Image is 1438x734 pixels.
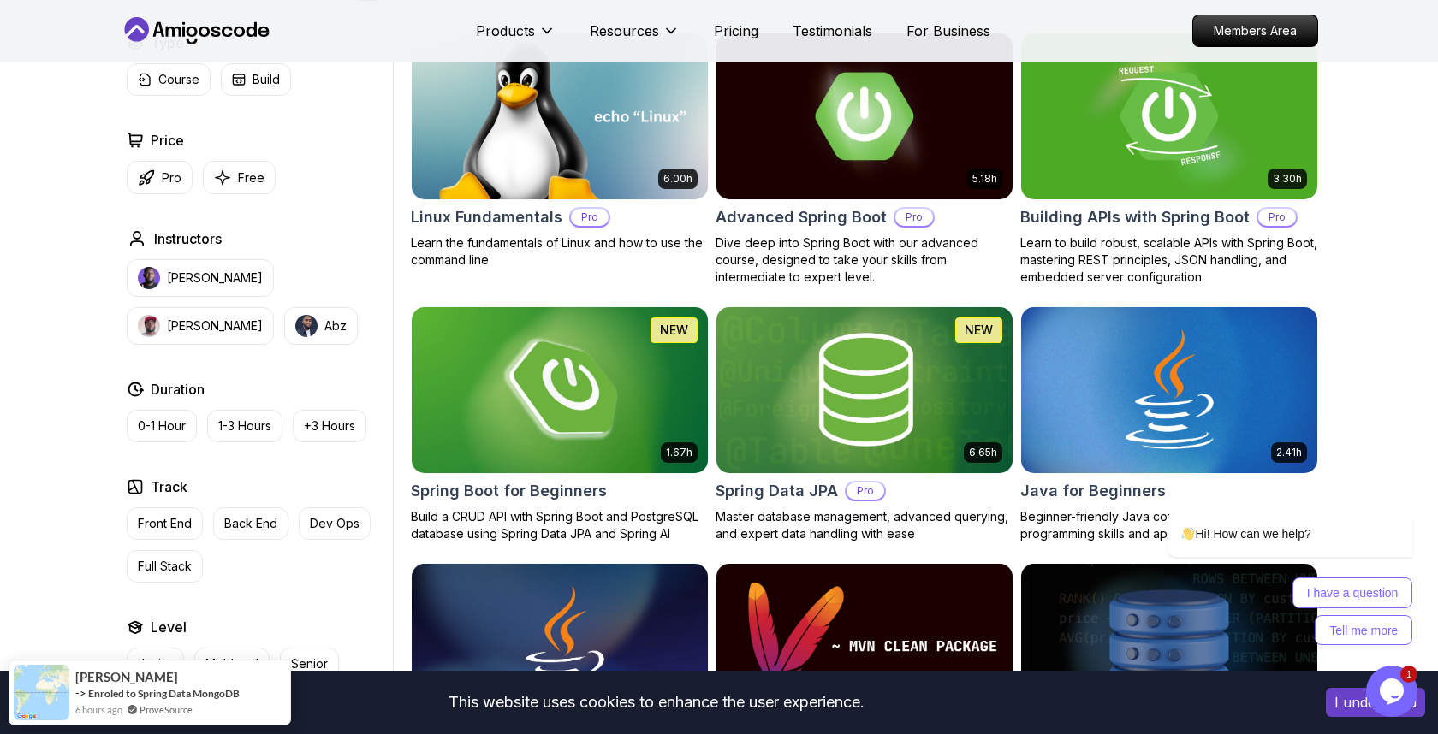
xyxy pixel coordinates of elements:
img: instructor img [138,267,160,289]
p: +3 Hours [304,417,355,435]
button: Dev Ops [299,507,371,540]
p: Pricing [714,21,758,41]
a: Enroled to Spring Data MongoDB [88,687,240,700]
button: Resources [590,21,680,55]
span: -> [75,686,86,700]
p: NEW [660,322,688,339]
p: Free [238,169,264,186]
button: instructor img[PERSON_NAME] [127,259,274,297]
p: Senior [291,655,328,672]
button: instructor img[PERSON_NAME] [127,307,274,345]
p: 1-3 Hours [218,417,271,435]
img: instructor img [295,315,318,337]
button: Back End [213,507,288,540]
p: Learn the fundamentals of Linux and how to use the command line [411,234,709,269]
p: Build [253,71,280,88]
img: Java for Developers card [412,564,708,730]
p: Master database management, advanced querying, and expert data handling with ease [716,508,1013,542]
a: Members Area [1192,15,1318,47]
button: +3 Hours [293,410,366,442]
p: 6.00h [663,172,692,186]
button: Senior [280,648,339,680]
h2: Instructors [154,228,222,249]
img: Building APIs with Spring Boot card [1021,33,1317,199]
button: Mid-level [194,648,270,680]
h2: Spring Data JPA [716,479,838,503]
button: Course [127,63,211,96]
button: Build [221,63,291,96]
h2: Price [151,130,184,151]
p: 0-1 Hour [138,417,186,435]
p: [PERSON_NAME] [167,317,263,334]
p: Dive deep into Spring Boot with our advanced course, designed to take your skills from intermedia... [716,234,1013,286]
img: Spring Data JPA card [716,307,1013,473]
p: Resources [590,21,659,41]
p: 1.67h [666,446,692,459]
a: ProveSource [140,702,193,717]
img: Java for Beginners card [1021,307,1317,473]
img: Advanced Spring Boot card [716,33,1013,199]
img: Spring Boot for Beginners card [404,303,715,477]
p: Abz [324,317,347,334]
a: Advanced Spring Boot card5.18hAdvanced Spring BootProDive deep into Spring Boot with our advanced... [716,33,1013,286]
button: Free [203,161,276,194]
a: Spring Data JPA card6.65hNEWSpring Data JPAProMaster database management, advanced querying, and ... [716,306,1013,542]
button: Junior [127,648,184,680]
img: provesource social proof notification image [14,665,69,720]
p: NEW [965,322,993,339]
p: Junior [138,655,173,672]
h2: Linux Fundamentals [411,205,562,229]
h2: Java for Beginners [1020,479,1166,503]
p: Learn to build robust, scalable APIs with Spring Boot, mastering REST principles, JSON handling, ... [1020,234,1318,286]
button: 0-1 Hour [127,410,197,442]
h2: Duration [151,379,205,400]
h2: Level [151,617,187,637]
a: Testimonials [793,21,872,41]
p: Build a CRUD API with Spring Boot and PostgreSQL database using Spring Data JPA and Spring AI [411,508,709,542]
p: Members Area [1193,15,1317,46]
p: Pro [571,209,609,226]
p: [PERSON_NAME] [167,269,263,287]
button: Front End [127,507,203,540]
p: Pro [847,482,884,500]
p: Products [476,21,535,41]
a: For Business [906,21,990,41]
img: Maven Essentials card [716,564,1013,730]
div: This website uses cookies to enhance the user experience. [13,684,1300,721]
button: instructor imgAbz [284,307,358,345]
a: Linux Fundamentals card6.00hLinux FundamentalsProLearn the fundamentals of Linux and how to use t... [411,33,709,269]
p: Course [158,71,199,88]
h2: Spring Boot for Beginners [411,479,607,503]
a: Building APIs with Spring Boot card3.30hBuilding APIs with Spring BootProLearn to build robust, s... [1020,33,1318,286]
button: Accept cookies [1326,688,1425,717]
h2: Track [151,477,187,497]
span: [PERSON_NAME] [75,670,178,684]
button: Products [476,21,556,55]
button: Full Stack [127,550,203,583]
button: Pro [127,161,193,194]
p: Mid-level [205,655,258,672]
p: Back End [224,515,277,532]
iframe: chat widget [1366,666,1421,717]
p: 5.18h [972,172,997,186]
h2: Advanced Spring Boot [716,205,887,229]
p: 3.30h [1273,172,1302,186]
iframe: chat widget [1113,376,1421,657]
p: Pro [162,169,181,186]
h2: Building APIs with Spring Boot [1020,205,1250,229]
p: Beginner-friendly Java course for essential programming skills and application development [1020,508,1318,542]
img: Linux Fundamentals card [412,33,708,199]
a: Spring Boot for Beginners card1.67hNEWSpring Boot for BeginnersBuild a CRUD API with Spring Boot ... [411,306,709,542]
img: instructor img [138,315,160,337]
p: 6.65h [969,446,997,459]
a: Java for Beginners card2.41hJava for BeginnersBeginner-friendly Java course for essential program... [1020,306,1318,542]
p: Full Stack [138,558,192,575]
img: Advanced Databases card [1021,564,1317,730]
